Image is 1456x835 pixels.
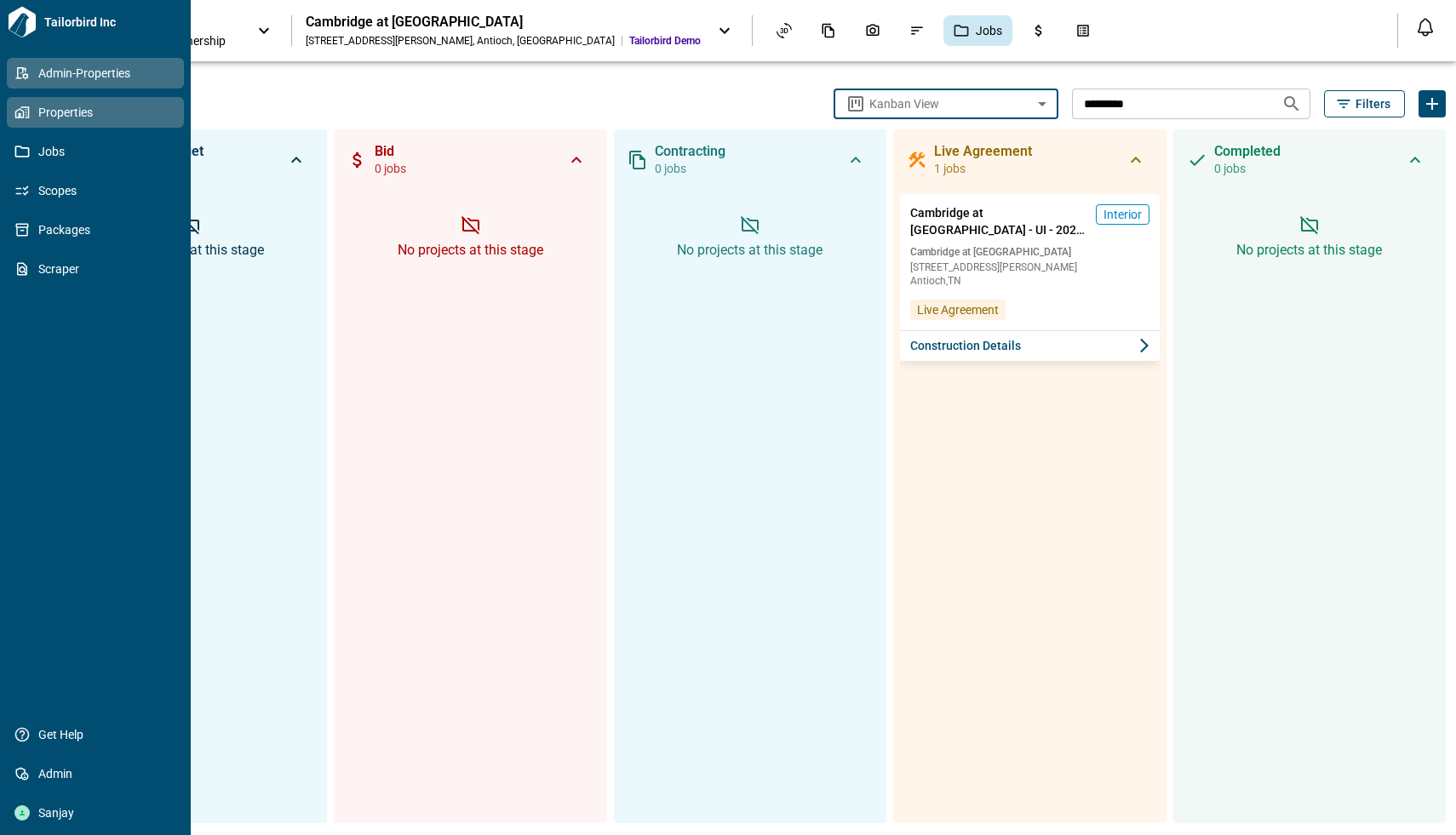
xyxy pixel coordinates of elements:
span: Bid [375,143,406,160]
a: Properties [7,97,184,128]
span: 0 jobs [1214,160,1281,177]
span: Scraper [30,260,168,277]
button: Open notification feed [1412,14,1439,41]
span: 0 jobs [375,160,406,177]
div: Documents [811,16,846,45]
span: Admin-Properties [30,65,168,82]
div: Issues & Info [899,16,935,45]
span: Admin [30,765,168,782]
a: Scopes [7,175,184,206]
span: Properties [30,104,168,121]
span: Sanjay [30,804,168,821]
div: Without label [834,87,1058,122]
div: Cambridge at [GEOGRAPHIC_DATA] [306,14,701,31]
div: Jobs [943,15,1012,46]
span: Live Agreement [934,143,1032,160]
span: [STREET_ADDRESS][PERSON_NAME] [910,262,1149,272]
div: Takeoff Center [1065,16,1101,45]
div: Budgets [1021,16,1057,45]
span: Antioch , TN [910,276,1149,286]
button: Search jobs [1275,87,1309,121]
a: Admin-Properties [7,58,184,89]
button: Construction Details [900,330,1159,361]
span: Jobs [30,143,168,160]
a: Jobs [7,136,184,167]
span: Packages [30,221,168,238]
span: Get Help [30,726,168,743]
span: 1 jobs [934,160,1032,177]
span: Interior [1103,206,1142,223]
a: Admin [7,758,184,789]
button: Filters [1324,90,1405,117]
span: Cambridge at [GEOGRAPHIC_DATA] [910,245,1149,259]
span: Tailorbird Inc [37,14,184,31]
span: 0 jobs [655,160,725,177]
div: Asset View [766,16,802,45]
span: Create Job [1419,90,1446,117]
span: No projects at this stage [677,242,823,259]
a: Packages [7,214,184,245]
span: Jobs [976,22,1002,39]
span: Contracting [655,143,725,160]
span: No projects at this stage [1236,242,1382,259]
span: Tailorbird Demo [629,34,701,48]
span: No projects at this stage [118,242,264,259]
a: Scraper [7,254,184,284]
span: Kanban View [869,95,939,112]
span: No projects at this stage [398,242,543,259]
span: Construction Details [910,337,1021,354]
span: Cambridge at [GEOGRAPHIC_DATA] - UI - 2025 - 001 [910,204,1088,238]
span: Scopes [30,182,168,199]
span: Live Agreement [917,301,999,318]
div: [STREET_ADDRESS][PERSON_NAME] , Antioch , [GEOGRAPHIC_DATA] [306,34,615,48]
span: Completed [1214,143,1281,160]
div: Photos [855,16,891,45]
span: Filters [1356,95,1390,112]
